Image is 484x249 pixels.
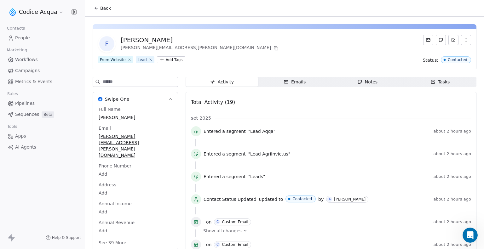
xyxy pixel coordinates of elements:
[18,3,28,14] img: Profile image for Fin
[4,122,20,131] span: Tools
[248,173,265,180] span: "Leads"
[157,56,185,63] button: Add Tags
[206,219,211,225] span: on
[5,131,80,141] a: Apps
[15,78,52,85] span: Metrics & Events
[259,196,283,202] span: updated to
[99,133,172,158] span: [PERSON_NAME][EMAIL_ADDRESS][PERSON_NAME][DOMAIN_NAME]
[97,201,133,207] span: Annual Income
[90,3,115,14] button: Back
[31,8,78,14] p: The team can also help
[4,24,28,33] span: Contacts
[99,171,172,177] span: Add
[5,36,121,73] div: Alessandra says…
[10,90,96,101] b: [PERSON_NAME][EMAIL_ADDRESS][DOMAIN_NAME]
[15,111,39,118] span: Sequences
[204,128,246,134] span: Entered a segment
[5,73,121,135] div: Fin says…
[5,188,121,198] textarea: Message…
[284,79,306,85] div: Emails
[5,73,103,121] div: You’ll get replies here and in your email:✉️[PERSON_NAME][EMAIL_ADDRESS][DOMAIN_NAME]Our usual re...
[121,44,280,52] div: [PERSON_NAME][EMAIL_ADDRESS][PERSON_NAME][DOMAIN_NAME]
[423,57,438,63] span: Status:
[203,228,242,234] span: Show all changes
[434,197,471,202] span: about 2 hours ago
[434,242,471,247] span: about 2 hours ago
[248,128,276,134] span: "Lead Aqqa"
[5,142,80,152] a: AI Agents
[99,228,172,234] span: Add
[97,219,136,226] span: Annual Revenue
[31,3,38,8] h1: Fin
[463,228,478,243] iframe: Intercom live chat
[52,235,81,240] span: Help & Support
[4,3,16,14] button: go back
[222,242,248,247] div: Custom Email
[111,3,122,14] div: Close
[98,97,102,101] img: Swipe One
[97,125,112,131] span: Email
[334,197,366,201] div: [PERSON_NAME]
[5,54,80,65] a: Workflows
[292,197,312,201] div: Contacted
[15,67,40,74] span: Campaigns
[10,122,33,126] div: Fin • 2h ago
[5,109,80,120] a: SequencesBeta
[9,8,16,16] img: logo.png
[105,96,130,102] span: Swipe One
[434,129,471,134] span: about 2 hours ago
[204,196,256,202] span: Contact Status Updated
[138,57,147,63] div: Lead
[108,198,118,208] button: Send a message…
[10,105,98,117] div: Our usual reply time 🕒
[5,76,80,87] a: Metrics & Events
[434,151,471,156] span: about 2 hours ago
[248,151,291,157] span: "Lead AgriInvictus"
[15,111,29,116] b: 1 day
[203,228,467,234] a: Show all changes
[8,7,65,17] button: Codice Acqua
[4,89,21,99] span: Sales
[222,220,248,224] div: Custom Email
[204,151,246,157] span: Entered a segment
[99,114,172,121] span: [PERSON_NAME]
[5,98,80,109] a: Pipelines
[23,36,121,68] div: Hi, I sent a single email to one of my contacts, they replied, but I don’t see the response in Sw...
[97,106,122,112] span: Full Name
[15,100,35,107] span: Pipelines
[216,242,219,247] div: C
[15,133,26,139] span: Apps
[434,174,471,179] span: about 2 hours ago
[318,196,324,202] span: by
[448,58,467,62] div: Contacted
[99,36,114,51] span: F
[15,144,36,150] span: AI Agents
[15,56,38,63] span: Workflows
[99,3,111,14] button: Home
[100,5,111,11] span: Back
[40,201,45,206] button: Start recording
[97,182,118,188] span: Address
[97,163,133,169] span: Phone Number
[99,190,172,196] span: Add
[204,173,246,180] span: Entered a segment
[216,219,219,224] div: C
[99,209,172,215] span: Add
[46,235,81,240] a: Help & Support
[121,36,280,44] div: [PERSON_NAME]
[42,111,54,118] span: Beta
[430,79,450,85] div: Tasks
[357,79,377,85] div: Notes
[100,57,126,63] div: From Website
[4,45,30,55] span: Marketing
[10,201,15,206] button: Upload attachment
[191,115,211,121] span: set 2025
[20,201,25,206] button: Emoji picker
[93,92,178,106] button: Swipe OneSwipe One
[15,35,30,41] span: People
[434,219,471,224] span: about 2 hours ago
[191,99,235,105] span: Total Activity (19)
[19,8,57,16] span: Codice Acqua
[30,201,35,206] button: Gif picker
[28,40,116,65] div: Hi, I sent a single email to one of my contacts, they replied, but I don’t see the response in Sw...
